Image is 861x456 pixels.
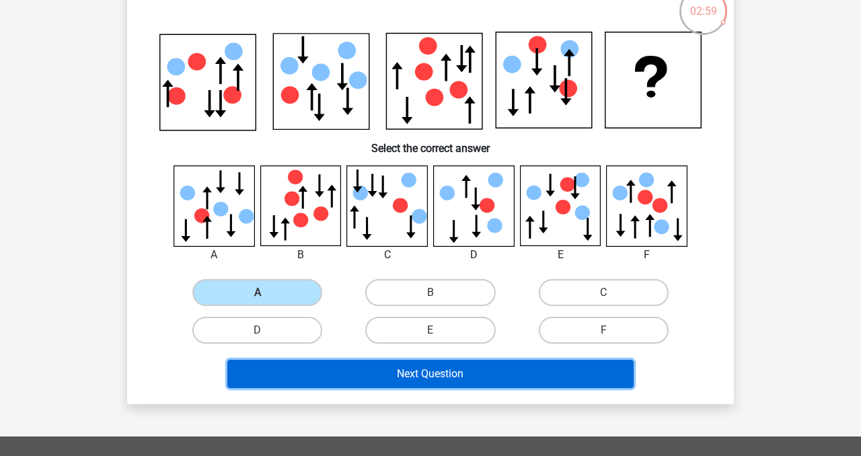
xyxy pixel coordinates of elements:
[596,247,698,263] div: F
[510,247,611,263] div: E
[250,247,352,263] div: B
[149,131,712,155] h6: Select the correct answer
[365,317,495,344] label: E
[192,279,322,306] label: A
[227,360,634,388] button: Next Question
[539,317,669,344] label: F
[365,279,495,306] label: B
[539,279,669,306] label: C
[423,247,525,263] div: D
[336,247,438,263] div: C
[163,247,265,263] div: A
[192,317,322,344] label: D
